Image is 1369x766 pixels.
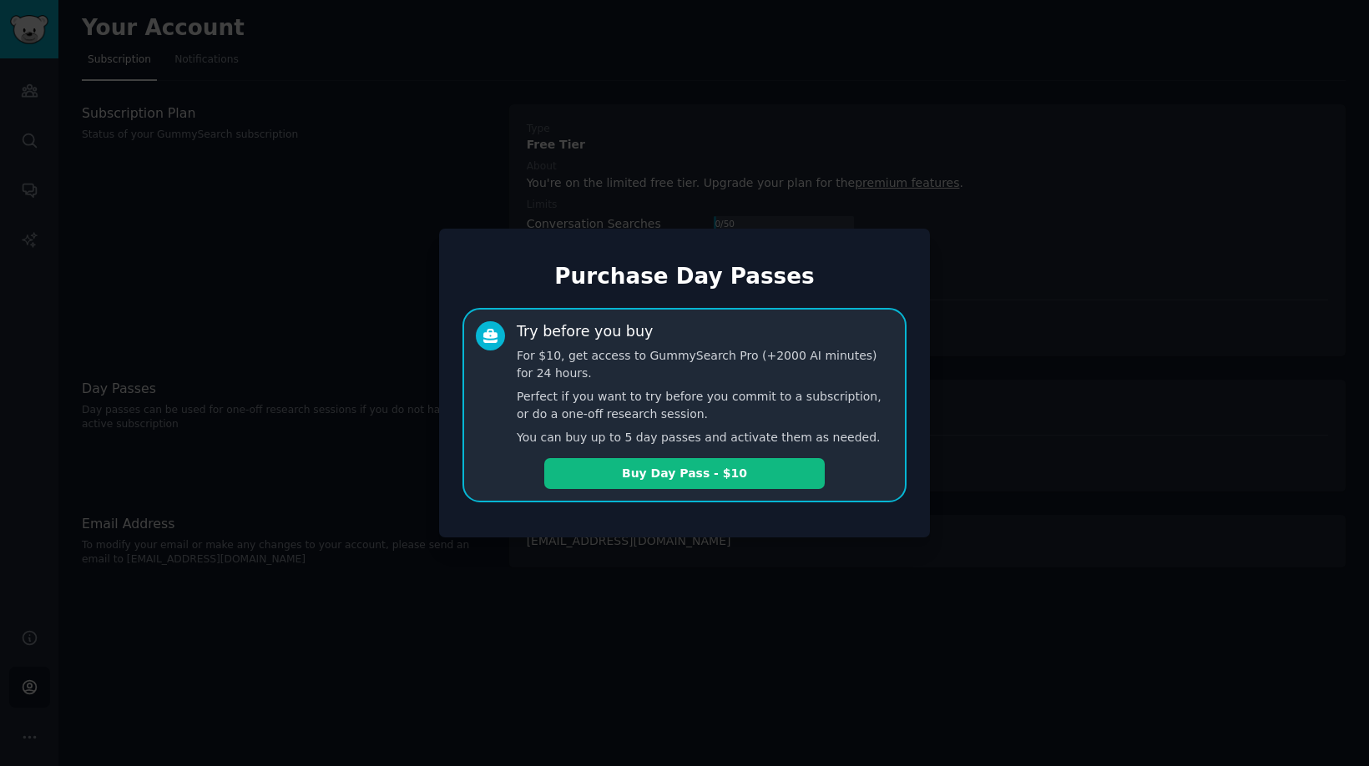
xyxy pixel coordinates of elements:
[517,429,893,446] p: You can buy up to 5 day passes and activate them as needed.
[462,264,907,290] h1: Purchase Day Passes
[544,458,825,489] button: Buy Day Pass - $10
[517,388,893,423] p: Perfect if you want to try before you commit to a subscription, or do a one-off research session.
[517,321,653,342] div: Try before you buy
[517,347,893,382] p: For $10, get access to GummySearch Pro (+2000 AI minutes) for 24 hours.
